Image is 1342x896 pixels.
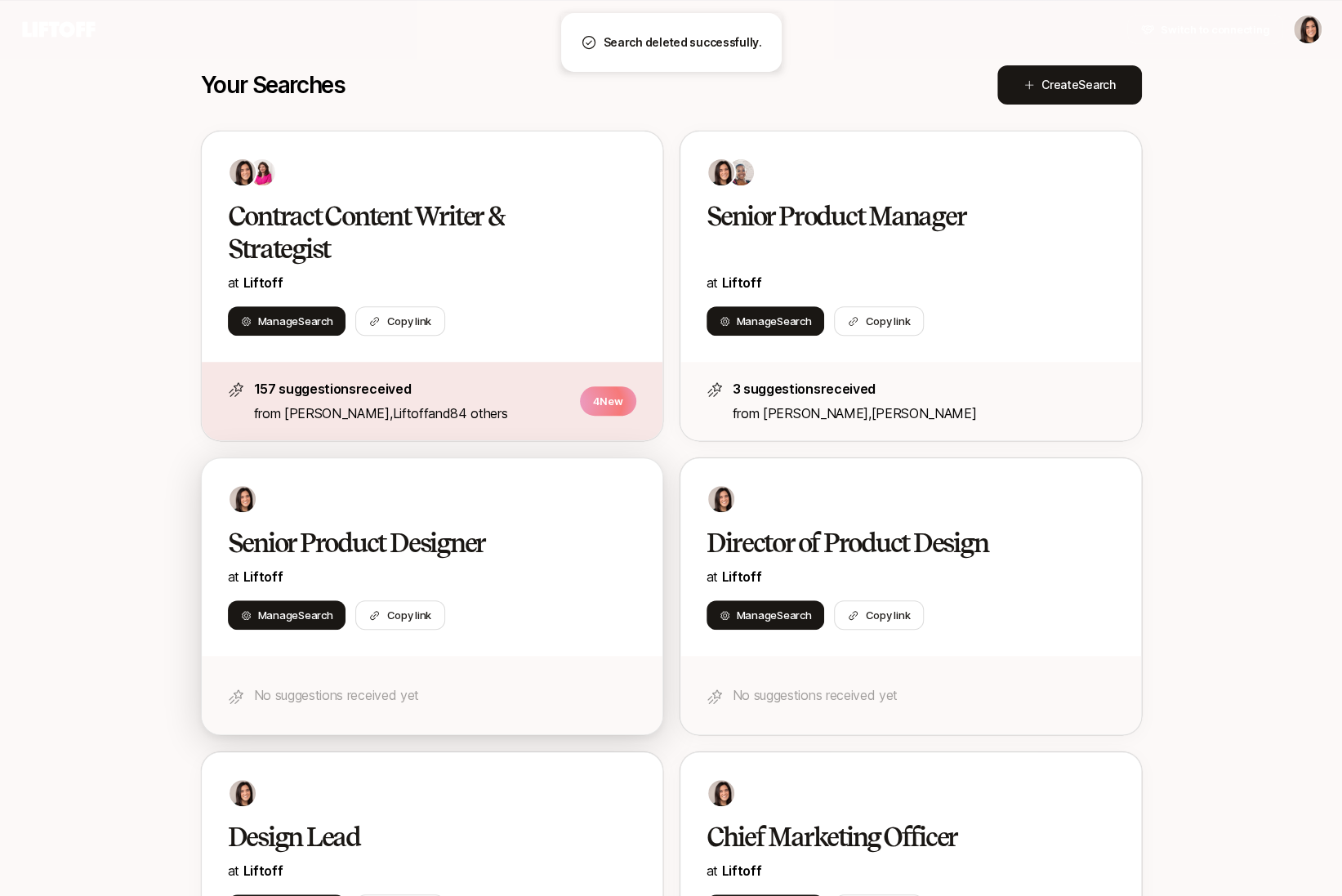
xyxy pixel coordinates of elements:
[228,272,636,293] p: at
[1161,21,1269,38] span: Switch to connecting
[254,684,636,706] p: No suggestions received yet
[763,405,868,421] span: [PERSON_NAME]
[733,378,1115,399] p: 3 suggestions received
[243,274,283,291] span: Liftoff
[249,159,275,185] img: 9e09e871_5697_442b_ae6e_b16e3f6458f8.jpg
[707,860,1115,881] p: at
[707,527,1081,559] h2: Director of Product Design
[298,314,332,328] span: Search
[868,405,977,421] span: ,
[722,863,762,879] span: Liftoff
[230,486,256,512] img: 71d7b91d_d7cb_43b4_a7ea_a9b2f2cc6e03.jpg
[708,159,734,185] img: 71d7b91d_d7cb_43b4_a7ea_a9b2f2cc6e03.jpg
[298,608,332,622] span: Search
[355,600,445,630] button: Copy link
[254,378,570,399] p: 157 suggestions received
[228,689,244,705] img: star-icon
[254,403,570,424] p: from
[428,405,507,421] span: and
[708,780,734,806] img: 71d7b91d_d7cb_43b4_a7ea_a9b2f2cc6e03.jpg
[1078,78,1115,91] span: Search
[1294,16,1322,43] img: Eleanor Morgan
[1127,15,1283,44] button: Switch to connecting
[707,200,1081,233] h2: Senior Product Manager
[228,566,636,587] p: at
[228,306,346,336] button: ManageSearch
[728,159,754,185] img: dbb69939_042d_44fe_bb10_75f74df84f7f.jpg
[1293,15,1322,44] button: Eleanor Morgan
[708,486,734,512] img: 71d7b91d_d7cb_43b4_a7ea_a9b2f2cc6e03.jpg
[243,568,283,585] span: Liftoff
[228,821,602,854] h2: Design Lead
[603,33,761,52] p: Search deleted successfully.
[737,607,812,623] span: Manage
[201,72,346,98] p: Your Searches
[392,405,428,421] span: Liftoff
[284,405,390,421] span: [PERSON_NAME]
[258,607,333,623] span: Manage
[722,274,762,291] span: Liftoff
[834,306,924,336] button: Copy link
[733,684,1115,706] p: No suggestions received yet
[390,405,428,421] span: ,
[707,600,825,630] button: ManageSearch
[834,600,924,630] button: Copy link
[707,689,723,705] img: star-icon
[355,306,445,336] button: Copy link
[228,200,602,265] h2: Contract Content Writer & Strategist
[871,405,976,421] span: [PERSON_NAME]
[707,306,825,336] button: ManageSearch
[243,863,283,879] span: Liftoff
[777,608,811,622] span: Search
[707,821,1081,854] h2: Chief Marketing Officer
[228,600,346,630] button: ManageSearch
[230,159,256,185] img: 71d7b91d_d7cb_43b4_a7ea_a9b2f2cc6e03.jpg
[450,405,507,421] span: 84 others
[228,860,636,881] p: at
[722,568,762,585] span: Liftoff
[258,313,333,329] span: Manage
[228,527,602,559] h2: Senior Product Designer
[228,381,244,398] img: star-icon
[580,386,636,416] p: 4 New
[997,65,1142,105] button: CreateSearch
[737,313,812,329] span: Manage
[777,314,811,328] span: Search
[733,403,1115,424] p: from
[707,566,1115,587] p: at
[707,272,1115,293] p: at
[1041,75,1116,95] span: Create
[230,780,256,806] img: 71d7b91d_d7cb_43b4_a7ea_a9b2f2cc6e03.jpg
[707,381,723,398] img: star-icon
